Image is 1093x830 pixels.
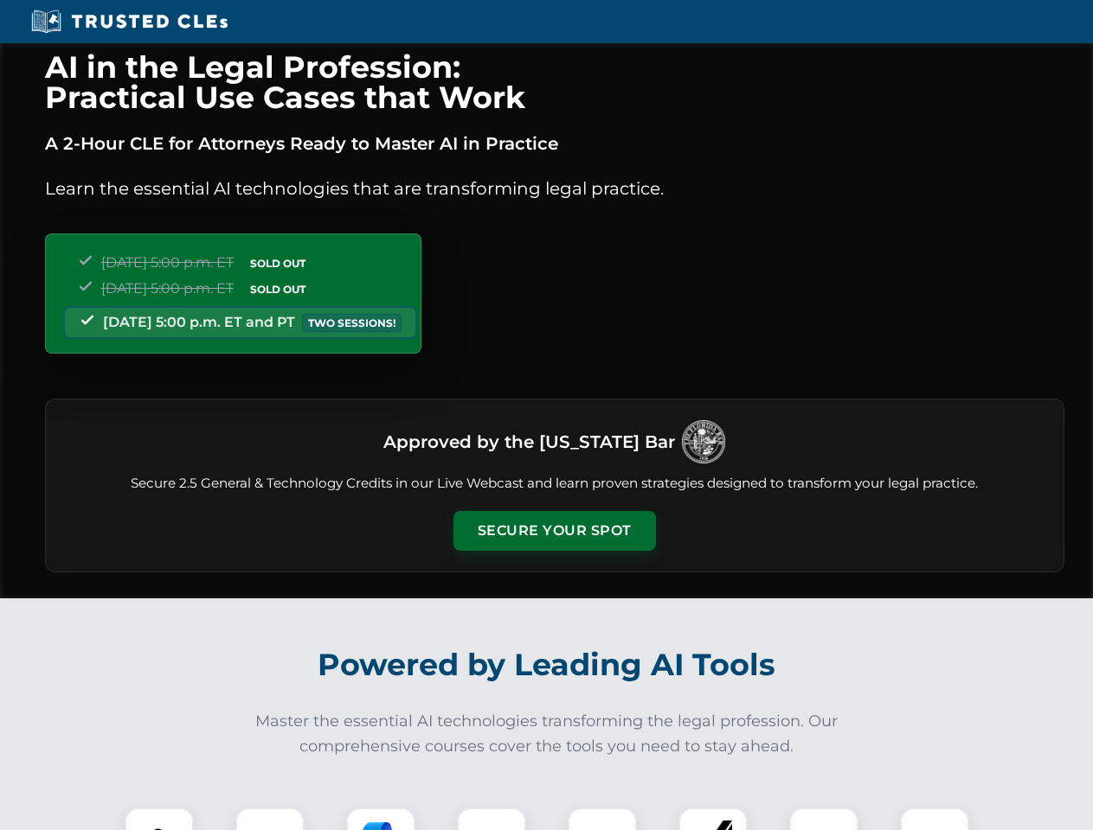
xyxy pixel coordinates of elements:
span: SOLD OUT [244,254,312,272]
span: SOLD OUT [244,280,312,298]
p: Master the essential AI technologies transforming the legal profession. Our comprehensive courses... [244,709,850,759]
p: A 2-Hour CLE for Attorneys Ready to Master AI in Practice [45,130,1064,157]
h1: AI in the Legal Profession: Practical Use Cases that Work [45,52,1064,112]
button: Secure Your Spot [453,511,656,551]
img: Logo [682,420,725,463]
p: Secure 2.5 General & Technology Credits in our Live Webcast and learn proven strategies designed ... [67,474,1043,494]
span: [DATE] 5:00 p.m. ET [101,280,234,297]
h3: Approved by the [US_STATE] Bar [383,426,675,457]
span: [DATE] 5:00 p.m. ET [101,254,234,271]
h2: Powered by Leading AI Tools [68,635,1026,695]
img: Trusted CLEs [26,9,233,35]
p: Learn the essential AI technologies that are transforming legal practice. [45,175,1064,202]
